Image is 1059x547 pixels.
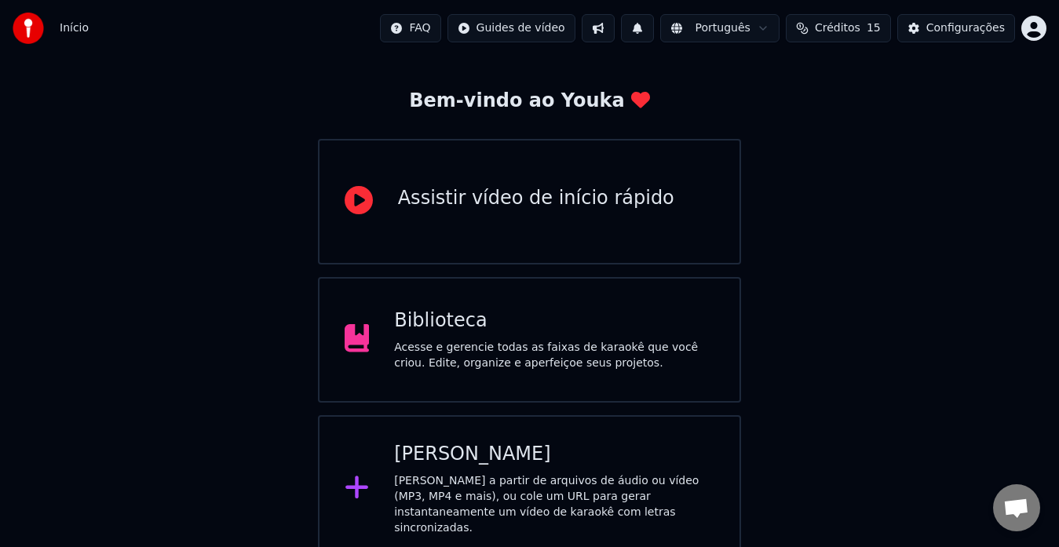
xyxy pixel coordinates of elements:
[13,13,44,44] img: youka
[409,89,649,114] div: Bem-vindo ao Youka
[394,308,714,334] div: Biblioteca
[60,20,89,36] nav: breadcrumb
[867,20,881,36] span: 15
[993,484,1040,531] div: Bate-papo aberto
[380,14,440,42] button: FAQ
[398,186,674,211] div: Assistir vídeo de início rápido
[447,14,575,42] button: Guides de vídeo
[394,442,714,467] div: [PERSON_NAME]
[60,20,89,36] span: Início
[394,340,714,371] div: Acesse e gerencie todas as faixas de karaokê que você criou. Edite, organize e aperfeiçoe seus pr...
[815,20,860,36] span: Créditos
[394,473,714,536] div: [PERSON_NAME] a partir de arquivos de áudio ou vídeo (MP3, MP4 e mais), ou cole um URL para gerar...
[926,20,1005,36] div: Configurações
[897,14,1015,42] button: Configurações
[786,14,891,42] button: Créditos15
